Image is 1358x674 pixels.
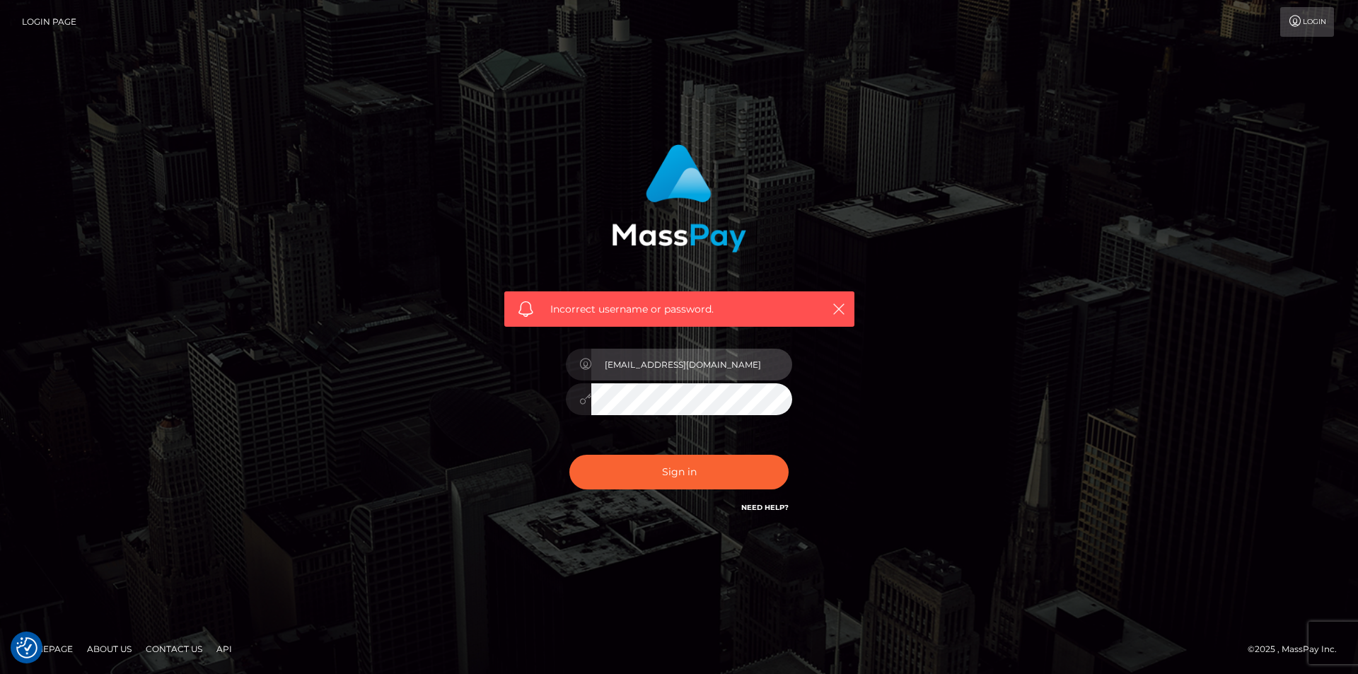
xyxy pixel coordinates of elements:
[16,637,37,658] button: Consent Preferences
[16,637,37,658] img: Revisit consent button
[16,638,79,660] a: Homepage
[591,349,792,380] input: Username...
[81,638,137,660] a: About Us
[569,455,789,489] button: Sign in
[1248,641,1347,657] div: © 2025 , MassPay Inc.
[211,638,238,660] a: API
[550,302,808,317] span: Incorrect username or password.
[140,638,208,660] a: Contact Us
[612,144,746,252] img: MassPay Login
[741,503,789,512] a: Need Help?
[1280,7,1334,37] a: Login
[22,7,76,37] a: Login Page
